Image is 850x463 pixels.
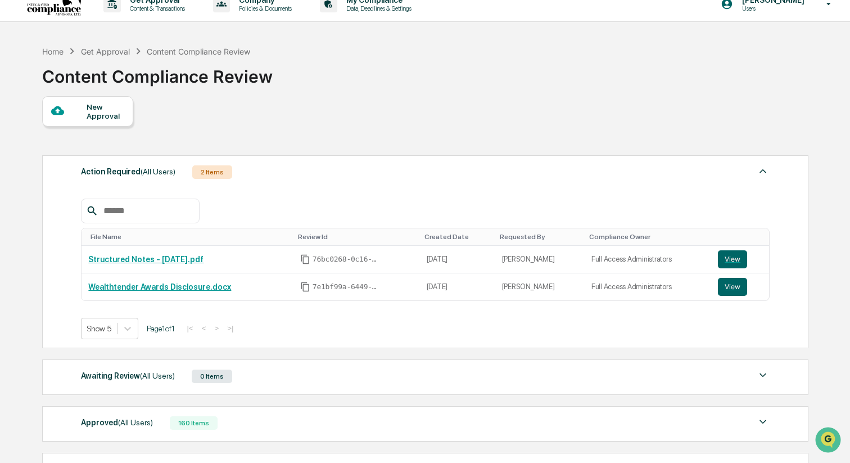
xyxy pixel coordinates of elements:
[718,250,762,268] a: View
[718,278,747,296] button: View
[298,233,415,241] div: Toggle SortBy
[88,255,204,264] a: Structured Notes - [DATE].pdf
[77,137,144,158] a: 🗄️Attestations
[11,143,20,152] div: 🖐️
[192,370,232,383] div: 0 Items
[424,233,491,241] div: Toggle SortBy
[300,282,310,292] span: Copy Id
[170,416,218,430] div: 160 Items
[93,142,139,153] span: Attestations
[585,273,711,300] td: Full Access Administrators
[42,57,273,87] div: Content Compliance Review
[11,86,31,106] img: 1746055101610-c473b297-6a78-478c-a979-82029cc54cd1
[7,137,77,158] a: 🖐️Preclearance
[500,233,580,241] div: Toggle SortBy
[147,324,175,333] span: Page 1 of 1
[420,273,495,300] td: [DATE]
[756,368,770,382] img: caret
[147,47,250,56] div: Content Compliance Review
[88,282,231,291] a: Wealthtender Awards Disclosure.docx
[81,47,130,56] div: Get Approval
[211,323,222,333] button: >
[313,255,380,264] span: 76bc0268-0c16-4ddb-b54e-a2884c5893c1
[81,368,175,383] div: Awaiting Review
[91,233,288,241] div: Toggle SortBy
[118,418,153,427] span: (All Users)
[191,89,205,103] button: Start new chat
[38,97,142,106] div: We're available if you need us!
[198,323,210,333] button: <
[224,323,237,333] button: >|
[585,246,711,273] td: Full Access Administrators
[192,165,232,179] div: 2 Items
[718,250,747,268] button: View
[230,5,297,12] p: Policies & Documents
[718,278,762,296] a: View
[81,415,153,430] div: Approved
[313,282,380,291] span: 7e1bf99a-6449-45c3-8181-c0e5f5f3b389
[38,86,184,97] div: Start new chat
[87,102,124,120] div: New Approval
[589,233,707,241] div: Toggle SortBy
[141,167,175,176] span: (All Users)
[112,191,136,199] span: Pylon
[183,323,196,333] button: |<
[300,254,310,264] span: Copy Id
[7,159,75,179] a: 🔎Data Lookup
[11,24,205,42] p: How can we help?
[814,426,844,456] iframe: Open customer support
[495,246,585,273] td: [PERSON_NAME]
[720,233,765,241] div: Toggle SortBy
[140,371,175,380] span: (All Users)
[121,5,191,12] p: Content & Transactions
[756,164,770,178] img: caret
[495,273,585,300] td: [PERSON_NAME]
[22,142,73,153] span: Preclearance
[337,5,417,12] p: Data, Deadlines & Settings
[81,164,175,179] div: Action Required
[11,164,20,173] div: 🔎
[42,47,64,56] div: Home
[420,246,495,273] td: [DATE]
[82,143,91,152] div: 🗄️
[733,5,810,12] p: Users
[29,51,186,63] input: Clear
[756,415,770,429] img: caret
[22,163,71,174] span: Data Lookup
[79,190,136,199] a: Powered byPylon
